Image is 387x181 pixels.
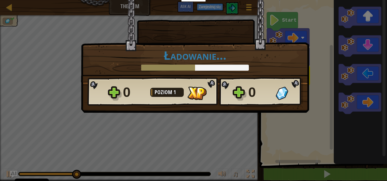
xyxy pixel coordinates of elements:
img: Klejnoty [276,87,288,100]
span: Poziom [155,88,173,96]
img: Doświadczenie [187,87,207,100]
div: 0 [123,83,147,102]
div: 0 [248,83,272,102]
h1: Ładowanie... [87,49,303,62]
span: 1 [173,88,176,96]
